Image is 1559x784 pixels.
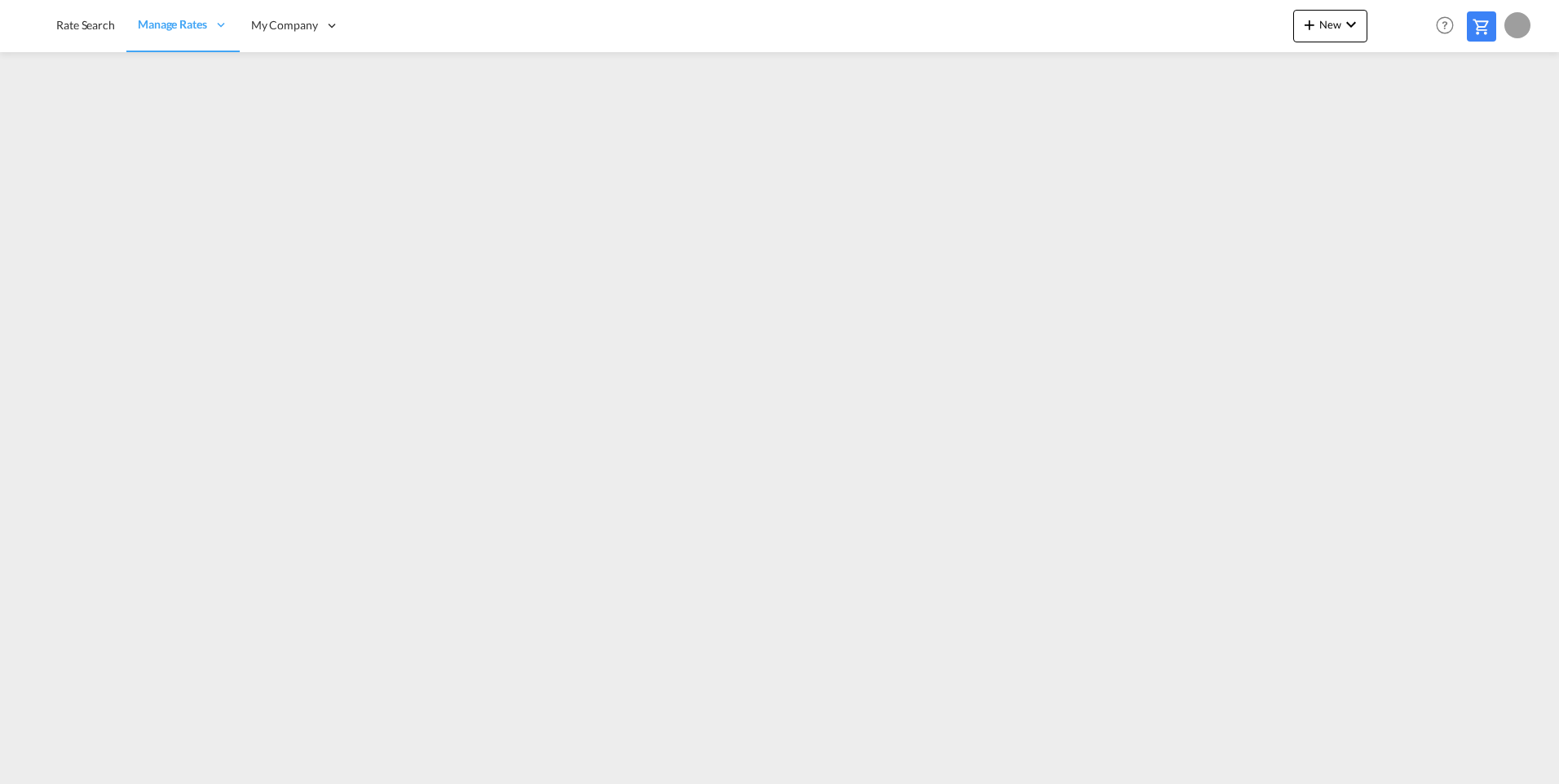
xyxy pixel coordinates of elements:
md-icon: icon-plus 400-fg [1300,15,1319,34]
span: Manage Rates [138,16,207,33]
span: My Company [251,17,318,33]
div: Help [1431,11,1467,41]
md-icon: icon-chevron-down [1341,15,1361,34]
button: icon-plus 400-fgNewicon-chevron-down [1293,10,1367,42]
span: Rate Search [56,18,115,32]
span: Help [1431,11,1459,39]
span: New [1300,18,1361,31]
